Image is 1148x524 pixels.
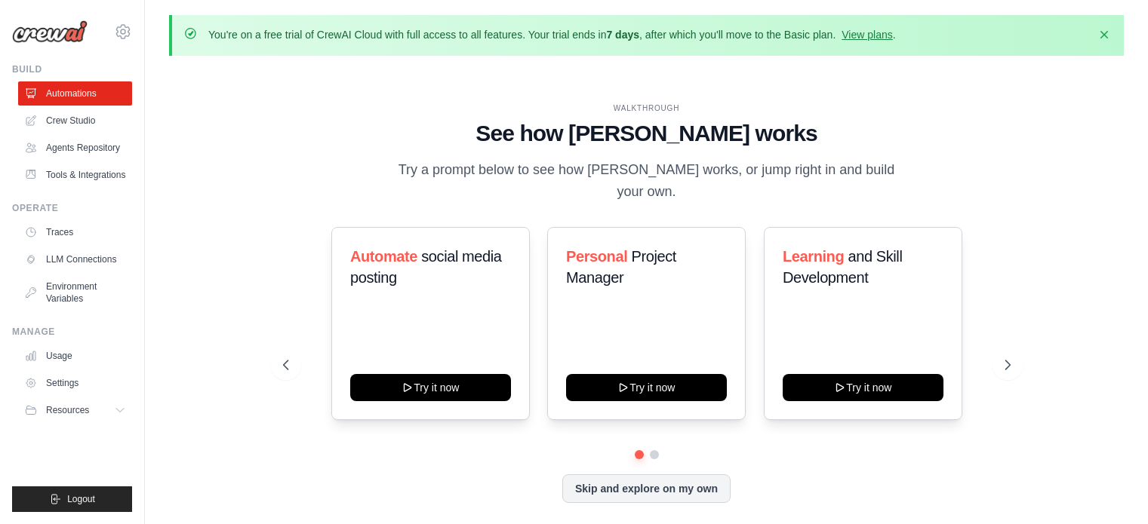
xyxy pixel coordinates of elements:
[350,248,502,286] span: social media posting
[67,493,95,505] span: Logout
[18,220,132,244] a: Traces
[18,136,132,160] a: Agents Repository
[842,29,892,41] a: View plans
[46,404,89,416] span: Resources
[18,247,132,271] a: LLM Connections
[18,398,132,422] button: Resources
[18,344,132,368] a: Usage
[783,248,902,286] span: and Skill Development
[18,371,132,395] a: Settings
[566,248,627,265] span: Personal
[283,120,1011,147] h1: See how [PERSON_NAME] works
[12,486,132,512] button: Logout
[18,109,132,133] a: Crew Studio
[393,159,900,204] p: Try a prompt below to see how [PERSON_NAME] works, or jump right in and build your own.
[12,20,88,43] img: Logo
[350,248,417,265] span: Automate
[12,63,132,75] div: Build
[783,248,844,265] span: Learning
[12,202,132,214] div: Operate
[566,374,727,401] button: Try it now
[18,163,132,187] a: Tools & Integrations
[350,374,511,401] button: Try it now
[783,374,943,401] button: Try it now
[283,103,1011,114] div: WALKTHROUGH
[18,274,132,311] a: Environment Variables
[12,326,132,338] div: Manage
[18,81,132,106] a: Automations
[208,27,896,42] p: You're on a free trial of CrewAI Cloud with full access to all features. Your trial ends in , aft...
[606,29,639,41] strong: 7 days
[562,474,731,503] button: Skip and explore on my own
